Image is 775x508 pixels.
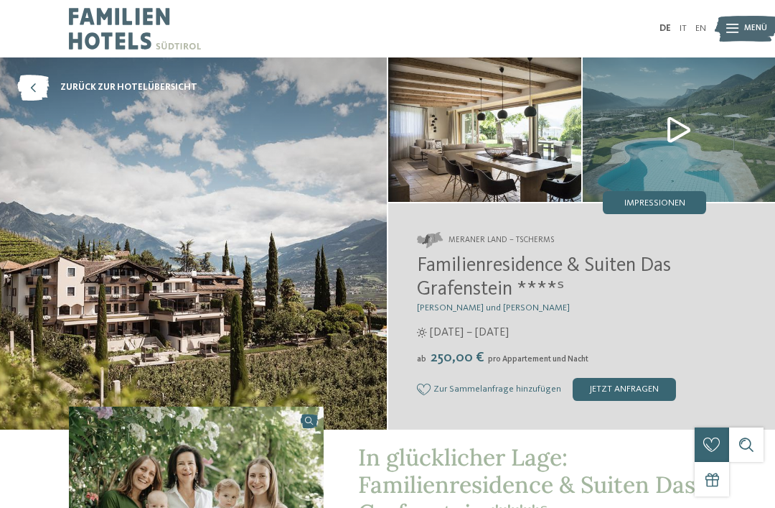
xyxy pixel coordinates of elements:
[433,384,561,394] span: Zur Sammelanfrage hinzufügen
[624,199,685,208] span: Impressionen
[388,57,581,202] img: Unser Familienhotel im Meraner Land für glückliche Tage
[448,235,554,246] span: Meraner Land – Tscherms
[659,24,671,33] a: DE
[744,23,767,34] span: Menü
[417,256,671,300] span: Familienresidence & Suiten Das Grafenstein ****ˢ
[17,75,197,101] a: zurück zur Hotelübersicht
[680,24,687,33] a: IT
[573,378,676,401] div: jetzt anfragen
[60,81,197,94] span: zurück zur Hotelübersicht
[417,303,570,313] span: [PERSON_NAME] und [PERSON_NAME]
[417,355,426,364] span: ab
[488,355,588,364] span: pro Appartement und Nacht
[417,328,427,338] i: Öffnungszeiten im Sommer
[428,351,487,365] span: 250,00 €
[430,325,509,341] span: [DATE] – [DATE]
[695,24,706,33] a: EN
